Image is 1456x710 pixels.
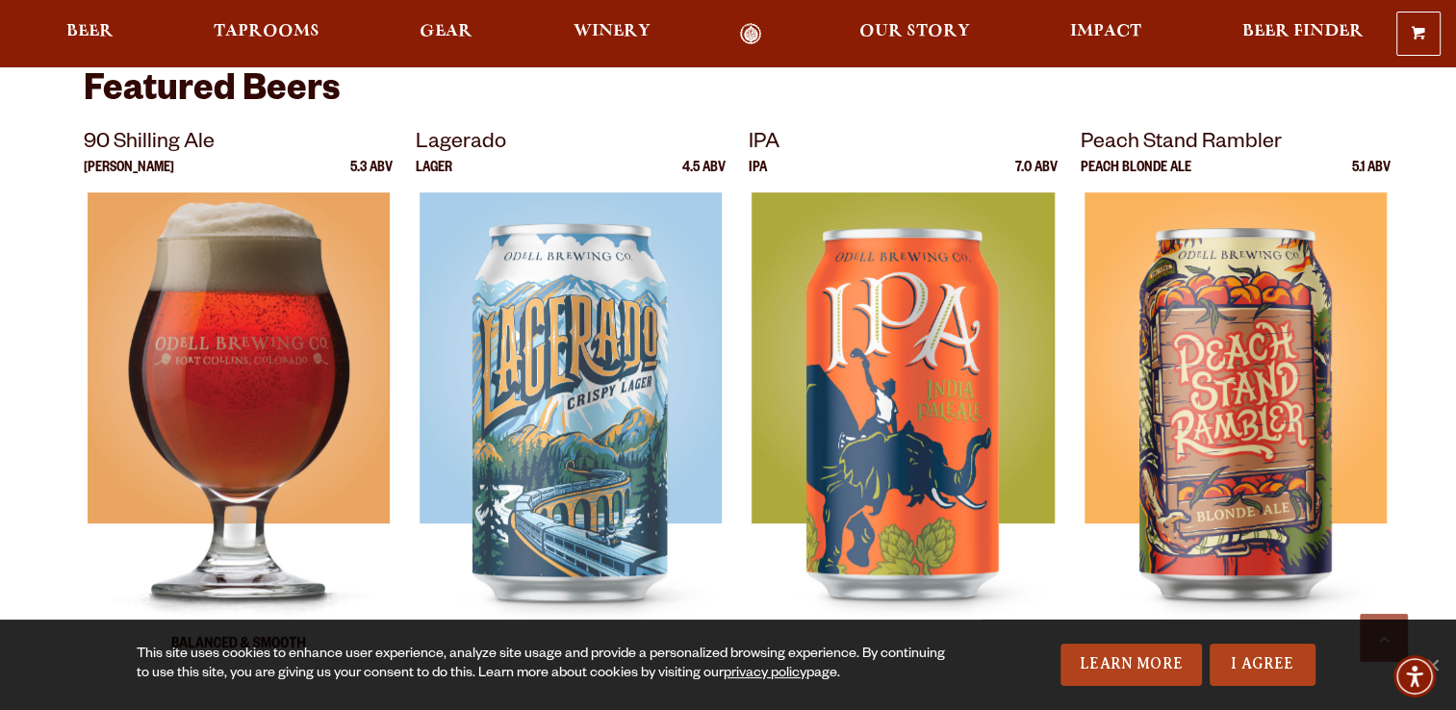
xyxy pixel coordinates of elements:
p: Lager [416,162,452,192]
img: IPA [752,192,1054,673]
span: Taprooms [214,24,319,39]
a: Gear [407,23,485,45]
a: Peach Stand Rambler Peach Blonde Ale 5.1 ABV Peach Stand Rambler Peach Stand Rambler [1081,127,1391,673]
h3: Featured Beers [84,68,1373,127]
span: Beer Finder [1241,24,1363,39]
p: 4.5 ABV [682,162,726,192]
p: [PERSON_NAME] [84,162,174,192]
a: 90 Shilling Ale [PERSON_NAME] 5.3 ABV 90 Shilling Ale 90 Shilling Ale [84,127,394,673]
a: Learn More [1060,644,1202,686]
a: Impact [1058,23,1154,45]
img: Peach Stand Rambler [1085,192,1387,673]
img: Lagerado [420,192,722,673]
p: 7.0 ABV [1015,162,1058,192]
p: 5.1 ABV [1352,162,1391,192]
p: Peach Stand Rambler [1081,127,1391,162]
a: Odell Home [715,23,787,45]
a: privacy policy [724,667,806,682]
p: Lagerado [416,127,726,162]
a: Taprooms [201,23,332,45]
a: I Agree [1210,644,1316,686]
span: Beer [66,24,114,39]
span: Gear [420,24,473,39]
p: IPA [749,127,1059,162]
a: Beer [54,23,126,45]
a: Scroll to top [1360,614,1408,662]
span: Winery [574,24,651,39]
a: Our Story [847,23,983,45]
div: This site uses cookies to enhance user experience, analyze site usage and provide a personalized ... [137,646,953,684]
a: Lagerado Lager 4.5 ABV Lagerado Lagerado [416,127,726,673]
p: Peach Blonde Ale [1081,162,1191,192]
span: Impact [1070,24,1141,39]
span: Our Story [859,24,970,39]
p: 90 Shilling Ale [84,127,394,162]
a: Beer Finder [1229,23,1375,45]
a: Winery [561,23,663,45]
p: 5.3 ABV [350,162,393,192]
a: IPA IPA 7.0 ABV IPA IPA [749,127,1059,673]
div: Accessibility Menu [1393,655,1436,697]
img: 90 Shilling Ale [87,192,389,673]
p: IPA [749,162,767,192]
